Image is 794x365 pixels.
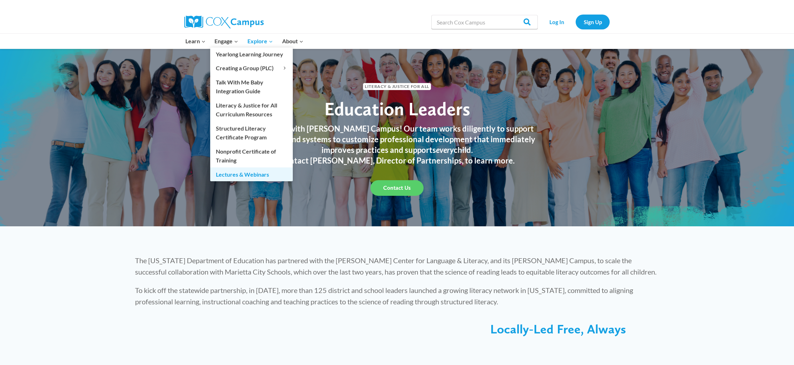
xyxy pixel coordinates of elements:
[324,98,470,120] span: Education Leaders
[243,34,278,49] button: Child menu of Explore
[210,121,293,144] a: Structured Literacy Certificate Program
[210,34,243,49] button: Child menu of Engage
[184,16,264,28] img: Cox Campus
[135,255,659,277] p: The [US_STATE] Department of Education has partnered with the [PERSON_NAME] Center for Language &...
[370,180,424,196] a: Contact Us
[541,15,610,29] nav: Secondary Navigation
[210,48,293,61] a: Yearlong Learning Journey
[210,98,293,121] a: Literacy & Justice for All Curriculum Resources
[363,83,431,90] span: Literacy & Justice for All
[210,167,293,181] a: Lectures & Webinars
[252,155,542,166] h3: Contact [PERSON_NAME], Director of Partnerships, to learn more.
[576,15,610,29] a: Sign Up
[135,284,659,307] p: To kick off the statewide partnership, in [DATE], more than 125 district and school leaders launc...
[181,34,210,49] button: Child menu of Learn
[210,61,293,75] button: Child menu of Creating a Group (PLC)
[181,34,308,49] nav: Primary Navigation
[541,15,572,29] a: Log In
[431,15,538,29] input: Search Cox Campus
[210,144,293,167] a: Nonprofit Certificate of Training
[490,321,626,337] span: Locally-Led Free, Always
[436,145,454,155] em: every
[383,184,411,191] span: Contact Us
[210,75,293,98] a: Talk With Me Baby Integration Guide
[252,123,542,155] h3: Partner with [PERSON_NAME] Campus! Our team works diligently to support schools and systems to cu...
[278,34,308,49] button: Child menu of About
